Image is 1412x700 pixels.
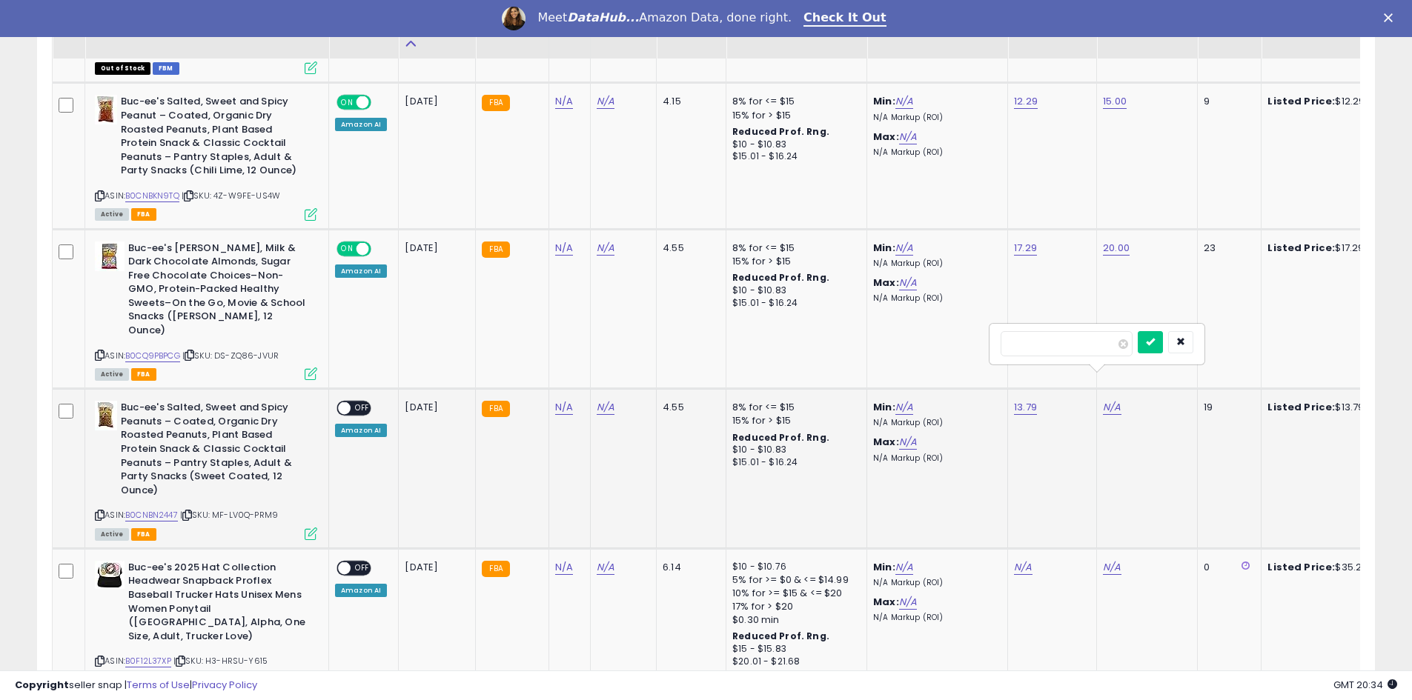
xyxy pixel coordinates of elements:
img: Profile image for Georgie [502,7,526,30]
div: Amazon AI [335,118,387,131]
div: $15.01 - $16.24 [732,297,855,310]
a: N/A [597,94,614,109]
p: N/A Markup (ROI) [873,147,996,158]
b: Listed Price: [1267,400,1335,414]
div: 10% for >= $15 & <= $20 [732,587,855,600]
a: N/A [1103,560,1121,575]
img: 41eiB-pqUgL._SL40_.jpg [95,241,125,271]
b: Reduced Prof. Rng. [732,125,829,138]
a: N/A [555,241,573,256]
div: $12.29 [1267,95,1391,108]
div: 17% for > $20 [732,600,855,613]
a: N/A [555,94,573,109]
img: 41gNbY4PIOL._SL40_.jpg [95,401,117,430]
b: Buc-ee's 2025 Hat Collection Headwear Snapback Proflex Baseball Trucker Hats Unisex Mens Women Po... [128,561,308,647]
div: $10 - $10.76 [732,561,855,573]
a: 12.29 [1014,94,1038,109]
a: N/A [597,241,614,256]
div: Amazon AI [335,264,387,278]
span: All listings currently available for purchase on Amazon [95,208,129,221]
div: Meet Amazon Data, done right. [537,10,792,25]
a: N/A [895,400,913,415]
b: Min: [873,241,895,255]
a: Check It Out [803,10,886,27]
b: Min: [873,400,895,414]
a: B0CNBN2447 [125,509,178,521]
div: $15 - $15.83 [732,643,855,656]
div: $0.30 min [732,613,855,627]
div: 15% for > $15 [732,255,855,268]
a: Privacy Policy [192,678,257,692]
p: N/A Markup (ROI) [873,259,996,269]
small: FBA [482,95,509,111]
p: N/A Markup (ROI) [873,578,996,588]
a: N/A [895,241,913,256]
span: FBA [131,528,156,541]
div: $10 - $10.83 [732,139,855,151]
a: 15.00 [1103,94,1127,109]
div: 8% for <= $15 [732,241,855,255]
i: DataHub... [567,10,639,24]
div: Amazon AI [335,584,387,597]
a: N/A [597,400,614,415]
span: | SKU: H3-HRSU-Y615 [173,655,268,667]
b: Min: [873,560,895,574]
div: $35.29 [1267,561,1391,574]
a: N/A [555,400,573,415]
div: 5% for >= $0 & <= $14.99 [732,573,855,587]
b: Reduced Prof. Rng. [732,630,829,642]
div: $13.79 [1267,401,1391,414]
b: Listed Price: [1267,560,1335,574]
b: Buc-ee's Salted, Sweet and Spicy Peanuts – Coated, Organic Dry Roasted Peanuts, Plant Based Prote... [121,401,301,501]
div: $20.01 - $21.68 [732,656,855,668]
div: $17.29 [1267,241,1391,255]
a: N/A [1014,560,1032,575]
span: OFF [351,561,374,574]
p: N/A Markup (ROI) [873,453,996,464]
a: 20.00 [1103,241,1130,256]
b: Max: [873,130,899,144]
div: 0 [1204,561,1250,574]
a: N/A [597,560,614,575]
div: ASIN: [95,401,317,539]
div: Amazon AI [335,424,387,437]
div: 4.55 [663,241,715,255]
a: Terms of Use [127,678,190,692]
span: FBA [131,208,156,221]
div: 15% for > $15 [732,109,855,122]
div: [DATE] [405,241,464,255]
div: 6.14 [663,561,715,574]
div: 19 [1204,401,1250,414]
a: N/A [899,595,917,610]
a: N/A [555,560,573,575]
small: FBA [482,241,509,258]
div: ASIN: [95,241,317,379]
p: N/A Markup (ROI) [873,418,996,428]
span: All listings that are currently out of stock and unavailable for purchase on Amazon [95,62,150,75]
span: | SKU: MF-LV0Q-PRM9 [180,509,278,521]
b: Buc-ee's [PERSON_NAME], Milk & Dark Chocolate Almonds, Sugar Free Chocolate Choices–Non-GMO, Prot... [128,241,308,341]
small: FBA [482,561,509,577]
b: Listed Price: [1267,94,1335,108]
a: B0CQ9PBPCG [125,350,180,362]
b: Min: [873,94,895,108]
div: [DATE] [405,95,464,108]
a: N/A [895,94,913,109]
span: All listings currently available for purchase on Amazon [95,368,129,381]
div: 9 [1204,95,1250,108]
span: FBM [153,62,179,75]
a: N/A [1103,400,1121,415]
div: [DATE] [405,401,464,414]
small: FBA [482,401,509,417]
span: 2025-09-6 20:34 GMT [1333,678,1397,692]
div: Close [1384,13,1399,22]
span: OFF [369,242,393,255]
b: Max: [873,435,899,449]
b: Reduced Prof. Rng. [732,271,829,284]
div: $15.01 - $16.24 [732,456,855,469]
span: OFF [351,402,374,415]
span: All listings currently available for purchase on Amazon [95,528,129,541]
strong: Copyright [15,678,69,692]
span: OFF [369,96,393,109]
a: N/A [899,130,917,144]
